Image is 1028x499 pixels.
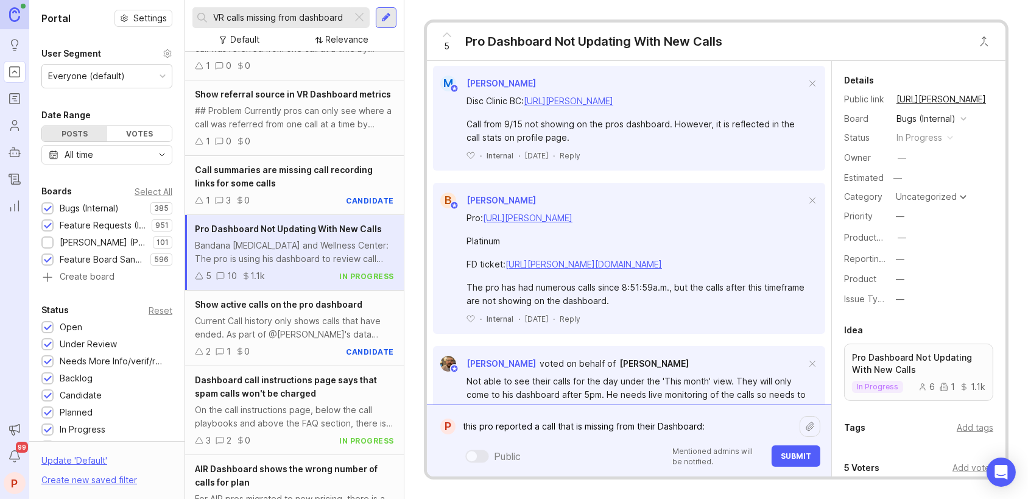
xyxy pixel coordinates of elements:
div: On the call instructions page, below the call playbooks and above the FAQ section, there is a lin... [195,403,394,430]
div: 0 [226,135,231,148]
div: 1 [940,383,955,391]
div: 6 [918,383,935,391]
div: Boards [41,184,72,199]
div: The pro has had numerous calls since 8:51:59a.m., but the calls after this timeframe are not show... [466,281,806,308]
div: Call from 9/15 not showing on the pros dashboard. However, it is reflected in the call stats on p... [466,118,806,144]
div: Add tags [957,421,993,434]
div: B [440,193,456,208]
div: · [518,314,520,324]
button: Notifications [4,445,26,467]
div: Open Intercom Messenger [987,458,1016,487]
div: Default [231,33,260,46]
a: Reporting [4,195,26,217]
img: member badge [450,364,459,373]
div: Create new saved filter [41,473,137,487]
div: Bandana [MEDICAL_DATA] and Wellness Center: The pro is using his dashboard to review call summari... [195,239,394,266]
div: User Segment [41,46,101,61]
a: Ideas [4,34,26,56]
div: Public link [844,93,887,106]
label: Issue Type [844,294,889,304]
div: 0 [245,59,250,73]
span: Settings [133,12,167,24]
img: member badge [450,84,459,93]
div: Update ' Default ' [41,454,107,473]
a: [URL][PERSON_NAME] [524,96,613,106]
div: 1 [206,59,210,73]
a: Show referral source in VR Dashboard metrics## Problem Currently pros can only see where a call w... [185,80,404,156]
div: — [896,210,904,223]
a: [URL][PERSON_NAME] [893,91,990,107]
a: Pro Dashboard Not Updating With New Callsin progress611.1k [844,344,993,401]
div: Not able to see their calls for the day under the 'This month' view. They will only come to his d... [466,375,806,415]
div: FD ticket: [466,258,806,271]
span: [PERSON_NAME] [466,195,536,205]
div: Votes [107,126,172,141]
div: Feature Board Sandbox [DATE] [60,253,144,266]
div: Posts [42,126,107,141]
div: 2 [206,345,211,358]
p: 951 [155,221,169,230]
div: 1.1k [250,269,265,283]
div: voted on behalf of [540,357,616,370]
label: Reporting Team [844,253,909,264]
a: M[PERSON_NAME] [433,76,536,91]
button: Announcements [4,419,26,441]
a: B[PERSON_NAME] [433,193,536,208]
div: candidate [347,196,395,206]
div: — [896,272,904,286]
div: Public [494,449,521,464]
a: Show active calls on the pro dashboardCurrent Call history only shows calls that have ended. As p... [185,291,404,366]
label: Priority [844,211,873,221]
a: Pro Dashboard Not Updating With New CallsBandana [MEDICAL_DATA] and Wellness Center: The pro is u... [185,215,404,291]
div: Owner [844,151,887,165]
input: Search... [213,11,347,24]
div: 1.1k [960,383,985,391]
a: [PERSON_NAME] [619,357,689,370]
div: 1 [227,345,231,358]
div: P [440,419,456,434]
span: 99 [16,442,28,453]
div: Open [60,320,82,334]
div: ## Problem Currently pros can only see where a call was referred from one call at a time by viewi... [195,104,394,131]
div: Current Call history only shows calls that have ended. As part of @[PERSON_NAME]'s data transpare... [195,314,394,341]
div: 0 [245,434,250,447]
div: 1 [206,135,210,148]
div: P [4,472,26,494]
p: Mentioned admins will be notified. [672,446,764,467]
div: in progress [340,271,395,281]
span: Dashboard call instructions page says that spam calls won't be charged [195,375,377,398]
textarea: this pro reported a call that is missing from their Dashboard: [456,415,800,438]
div: 0 [226,59,231,73]
a: [URL][PERSON_NAME] [483,213,572,223]
button: ProductboardID [894,230,910,246]
div: 3 [206,434,211,447]
div: Relevance [326,33,369,46]
div: Needs More Info/verif/repro [60,355,166,368]
span: Show active calls on the pro dashboard [195,299,362,310]
div: Internal [487,314,513,324]
div: Reset [149,307,172,314]
div: Idea [844,323,863,338]
p: 385 [154,203,169,213]
span: Submit [781,451,811,461]
div: Under Review [60,338,117,351]
a: Portal [4,61,26,83]
div: Disc Clinic BC: [466,94,806,108]
div: Planned [60,406,93,419]
div: Category [844,190,887,203]
div: Recently Released [60,440,136,453]
div: — [898,231,906,244]
p: 101 [157,238,169,247]
span: [DATE] [525,314,548,324]
div: Status [41,303,69,317]
div: — [890,170,906,186]
div: 5 Voters [844,461,879,475]
div: · [480,150,482,161]
p: in progress [857,382,898,392]
span: [PERSON_NAME] [466,78,536,88]
p: 596 [154,255,169,264]
div: Bugs (Internal) [896,112,956,126]
button: Settings [114,10,172,27]
div: 2 [227,434,231,447]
